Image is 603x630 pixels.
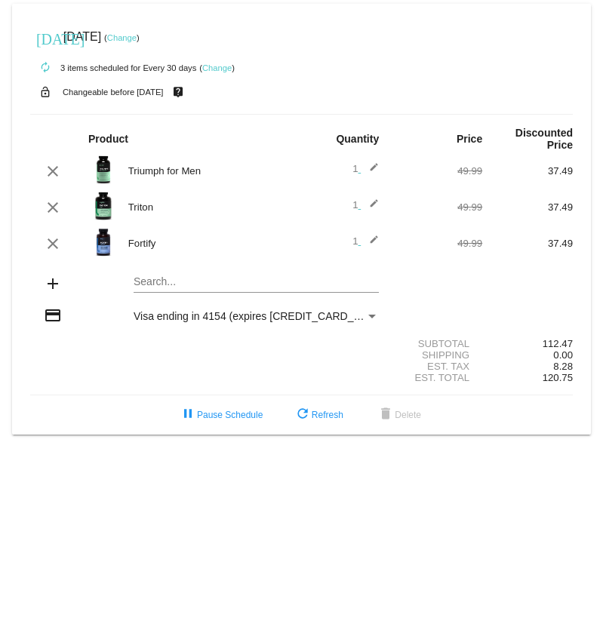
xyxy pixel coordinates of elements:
[515,127,573,151] strong: Discounted Price
[121,165,302,177] div: Triumph for Men
[392,349,482,361] div: Shipping
[63,88,164,97] small: Changeable before [DATE]
[361,198,379,217] mat-icon: edit
[88,227,118,257] img: Image-1-Carousel-Fortify-Transp.png
[169,82,187,102] mat-icon: live_help
[121,201,302,213] div: Triton
[44,198,62,217] mat-icon: clear
[44,235,62,253] mat-icon: clear
[36,82,54,102] mat-icon: lock_open
[44,162,62,180] mat-icon: clear
[352,199,379,211] span: 1
[482,238,573,249] div: 37.49
[44,306,62,324] mat-icon: credit_card
[134,310,386,322] span: Visa ending in 4154 (expires [CREDIT_CARD_DATA])
[179,406,197,424] mat-icon: pause
[553,361,573,372] span: 8.28
[392,338,482,349] div: Subtotal
[361,235,379,253] mat-icon: edit
[482,165,573,177] div: 37.49
[294,410,343,420] span: Refresh
[361,162,379,180] mat-icon: edit
[392,372,482,383] div: Est. Total
[336,133,379,145] strong: Quantity
[294,406,312,424] mat-icon: refresh
[365,401,433,429] button: Delete
[167,401,275,429] button: Pause Schedule
[377,410,421,420] span: Delete
[36,59,54,77] mat-icon: autorenew
[352,235,379,247] span: 1
[104,33,140,42] small: ( )
[392,238,482,249] div: 49.99
[88,133,128,145] strong: Product
[202,63,232,72] a: Change
[107,33,137,42] a: Change
[457,133,482,145] strong: Price
[553,349,573,361] span: 0.00
[482,338,573,349] div: 112.47
[377,406,395,424] mat-icon: delete
[134,310,379,322] mat-select: Payment Method
[392,361,482,372] div: Est. Tax
[199,63,235,72] small: ( )
[179,410,263,420] span: Pause Schedule
[44,275,62,293] mat-icon: add
[88,191,118,221] img: Image-1-Carousel-Triton-Transp.png
[482,201,573,213] div: 37.49
[36,29,54,47] mat-icon: [DATE]
[282,401,355,429] button: Refresh
[30,63,196,72] small: 3 items scheduled for Every 30 days
[543,372,573,383] span: 120.75
[392,165,482,177] div: 49.99
[121,238,302,249] div: Fortify
[88,155,118,185] img: Image-1-Triumph_carousel-front-transp.png
[352,163,379,174] span: 1
[134,276,379,288] input: Search...
[392,201,482,213] div: 49.99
